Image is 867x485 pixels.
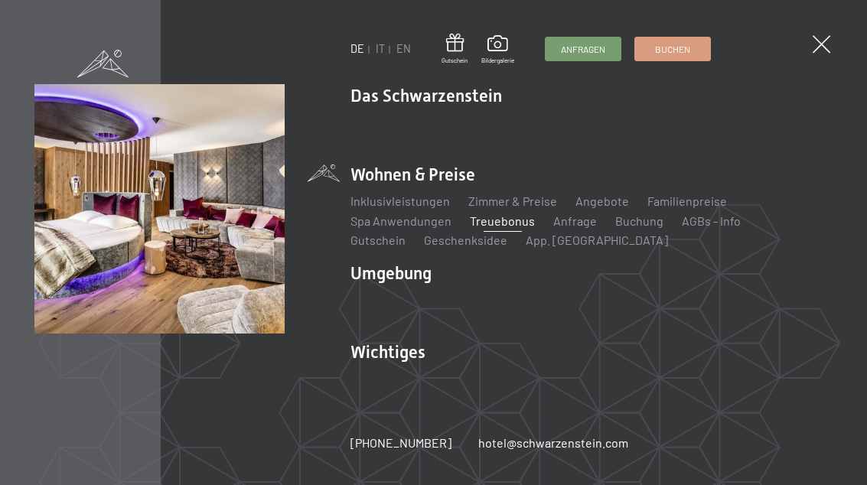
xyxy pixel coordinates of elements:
[546,37,621,60] a: Anfragen
[442,34,468,65] a: Gutschein
[478,435,628,451] a: hotel@schwarzenstein.com
[526,233,668,247] a: App. [GEOGRAPHIC_DATA]
[615,213,663,228] a: Buchung
[635,37,710,60] a: Buchen
[682,213,741,228] a: AGBs - Info
[647,194,727,208] a: Familienpreise
[481,35,514,64] a: Bildergalerie
[561,43,605,56] span: Anfragen
[396,42,411,55] a: EN
[470,213,535,228] a: Treuebonus
[575,194,629,208] a: Angebote
[655,43,690,56] span: Buchen
[350,233,406,247] a: Gutschein
[376,42,385,55] a: IT
[442,57,468,65] span: Gutschein
[350,194,450,208] a: Inklusivleistungen
[468,194,557,208] a: Zimmer & Preise
[481,57,514,65] span: Bildergalerie
[424,233,507,247] a: Geschenksidee
[350,42,364,55] a: DE
[350,435,451,451] a: [PHONE_NUMBER]
[553,213,597,228] a: Anfrage
[350,213,451,228] a: Spa Anwendungen
[350,435,451,450] span: [PHONE_NUMBER]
